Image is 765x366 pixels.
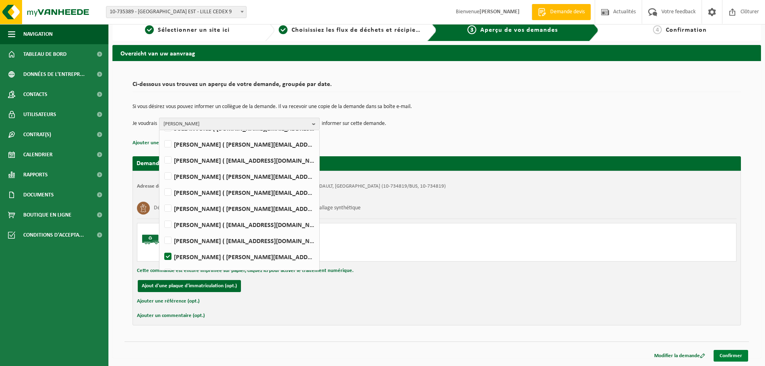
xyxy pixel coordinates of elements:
[23,125,51,145] span: Contrat(s)
[173,240,469,247] div: Livraison
[292,27,425,33] span: Choisissiez les flux de déchets et récipients
[163,118,309,130] span: [PERSON_NAME]
[467,25,476,34] span: 3
[159,118,320,130] button: [PERSON_NAME]
[163,251,315,263] label: [PERSON_NAME] ( [PERSON_NAME][EMAIL_ADDRESS][DOMAIN_NAME] )
[133,138,195,148] button: Ajouter une référence (opt.)
[141,227,165,251] img: BL-SO-LV.png
[163,138,315,150] label: [PERSON_NAME] ( [PERSON_NAME][EMAIL_ADDRESS][DOMAIN_NAME] )
[23,205,71,225] span: Boutique en ligne
[133,118,157,130] p: Je voudrais
[279,25,288,34] span: 2
[23,64,85,84] span: Données de l'entrepr...
[137,266,353,276] button: Cette commande est encore imprimée sur papier, cliquez ici pour activer le traitement numérique.
[145,25,154,34] span: 1
[158,27,230,33] span: Sélectionner un site ici
[133,81,741,92] h2: Ci-dessous vous trouvez un aperçu de votre demande, groupée par date.
[133,104,741,110] p: Si vous désirez vous pouvez informer un collègue de la demande. Il va recevoir une copie de la de...
[137,184,188,189] strong: Adresse de placement:
[163,170,315,182] label: [PERSON_NAME] ( [PERSON_NAME][EMAIL_ADDRESS][DOMAIN_NAME] )
[23,185,54,205] span: Documents
[112,45,761,61] h2: Overzicht van uw aanvraag
[548,8,587,16] span: Demande devis
[163,267,315,279] label: [PERSON_NAME] ( [EMAIL_ADDRESS][PERSON_NAME][DOMAIN_NAME] )
[163,186,315,198] label: [PERSON_NAME] ( [PERSON_NAME][EMAIL_ADDRESS][DOMAIN_NAME] )
[648,350,711,362] a: Modifier la demande
[23,145,53,165] span: Calendrier
[23,165,48,185] span: Rapports
[173,251,469,257] div: Nombre: 1
[322,118,386,130] p: informer sur cette demande.
[666,27,707,33] span: Confirmation
[106,6,246,18] span: 10-735389 - SUEZ RV NORD EST - LILLE CEDEX 9
[532,4,591,20] a: Demande devis
[163,219,315,231] label: [PERSON_NAME] ( [EMAIL_ADDRESS][DOMAIN_NAME] )
[106,6,247,18] span: 10-735389 - SUEZ RV NORD EST - LILLE CEDEX 9
[23,44,67,64] span: Tableau de bord
[163,235,315,247] label: [PERSON_NAME] ( [EMAIL_ADDRESS][DOMAIN_NAME] )
[163,202,315,215] label: [PERSON_NAME] ( [PERSON_NAME][EMAIL_ADDRESS][DOMAIN_NAME] )
[480,27,558,33] span: Aperçu de vos demandes
[116,25,259,35] a: 1Sélectionner un site ici
[479,9,520,15] strong: [PERSON_NAME]
[138,280,241,292] button: Ajout d'une plaque d'immatriculation (opt.)
[196,183,446,190] td: SUEZ NORD- DIV NOYELLES GODAULT, 62950 NOYELLES GODAULT, [GEOGRAPHIC_DATA] (10-734819/BUS, 10-734...
[23,24,53,44] span: Navigation
[279,25,421,35] a: 2Choisissiez les flux de déchets et récipients
[653,25,662,34] span: 4
[23,225,84,245] span: Conditions d'accepta...
[23,84,47,104] span: Contacts
[23,104,56,125] span: Utilisateurs
[714,350,748,362] a: Confirmer
[137,160,197,167] strong: Demande pour [DATE]
[163,154,315,166] label: [PERSON_NAME] ( [EMAIL_ADDRESS][DOMAIN_NAME] )
[137,311,205,321] button: Ajouter un commentaire (opt.)
[137,296,200,307] button: Ajouter une référence (opt.)
[154,202,361,215] h3: Déchet alimentaire, cat 3, contenant des produits d'origine animale, emballage synthétique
